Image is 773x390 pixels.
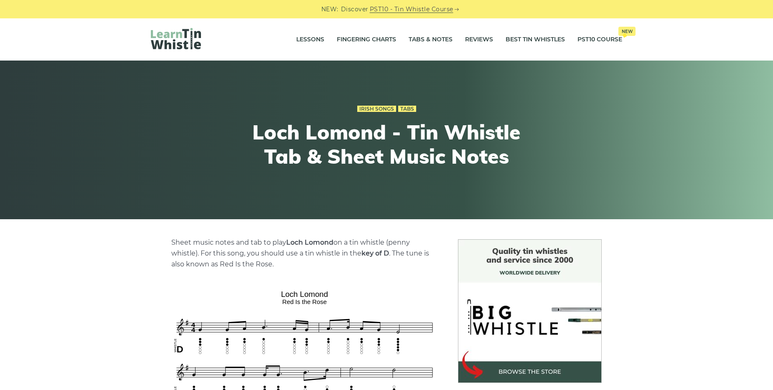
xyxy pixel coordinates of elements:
a: Irish Songs [357,106,396,112]
a: PST10 CourseNew [577,29,622,50]
a: Fingering Charts [337,29,396,50]
img: LearnTinWhistle.com [151,28,201,49]
span: New [618,27,636,36]
strong: key of D [361,249,389,257]
a: Reviews [465,29,493,50]
a: Tabs [398,106,416,112]
h1: Loch Lomond - Tin Whistle Tab & Sheet Music Notes [233,120,540,168]
a: Lessons [296,29,324,50]
a: Best Tin Whistles [506,29,565,50]
strong: Loch Lomond [286,238,333,246]
p: Sheet music notes and tab to play on a tin whistle (penny whistle). For this song, you should use... [171,237,438,270]
a: Tabs & Notes [409,29,453,50]
img: BigWhistle Tin Whistle Store [458,239,602,383]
